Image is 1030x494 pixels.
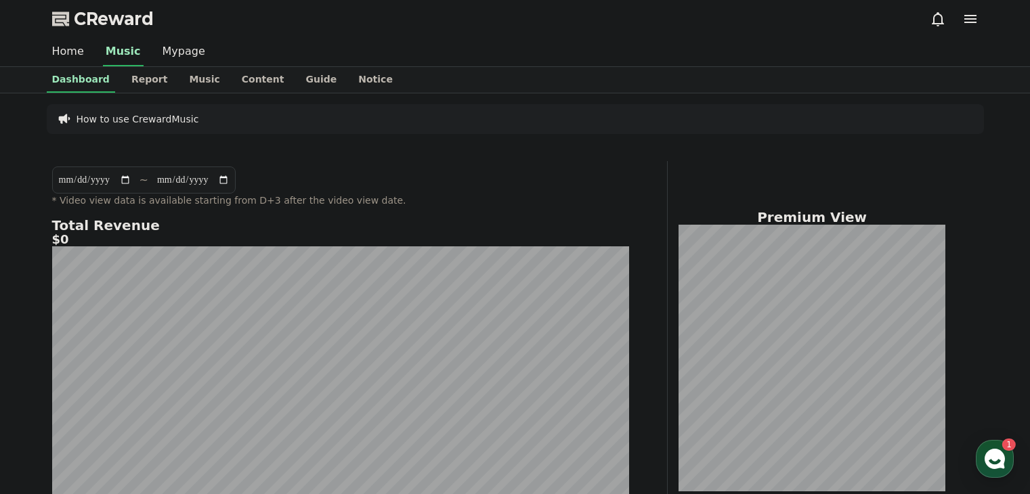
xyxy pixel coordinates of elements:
h4: Premium View [679,210,946,225]
a: Notice [347,67,404,93]
p: * Video view data is available starting from D+3 after the video view date. [52,194,629,207]
a: Content [231,67,295,93]
h4: Total Revenue [52,218,629,233]
a: Music [103,38,144,66]
a: Mypage [152,38,216,66]
a: How to use CrewardMusic [77,112,199,126]
a: Dashboard [47,67,115,93]
a: Guide [295,67,347,93]
a: Home [41,38,95,66]
a: Music [178,67,230,93]
span: CReward [74,8,154,30]
a: CReward [52,8,154,30]
a: Report [121,67,179,93]
p: ~ [140,172,148,188]
h5: $0 [52,233,629,246]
